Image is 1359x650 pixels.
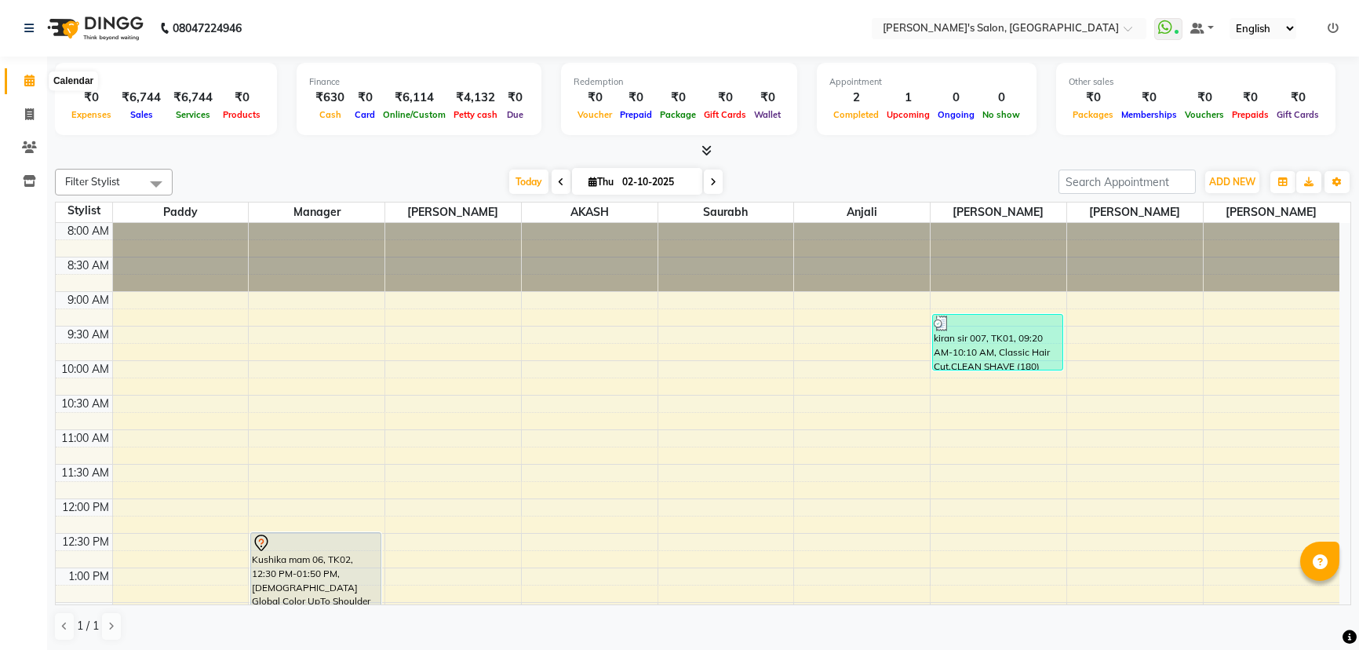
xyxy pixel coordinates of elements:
[794,203,930,222] span: Anjali
[58,430,112,447] div: 11:00 AM
[113,203,249,222] span: Paddy
[509,170,548,194] span: Today
[616,89,656,107] div: ₹0
[58,396,112,412] div: 10:30 AM
[315,109,345,120] span: Cash
[379,109,450,120] span: Online/Custom
[978,109,1024,120] span: No show
[65,603,112,619] div: 1:30 PM
[64,292,112,309] div: 9:00 AM
[501,89,529,107] div: ₹0
[1058,170,1196,194] input: Search Appointment
[173,6,242,50] b: 08047224946
[1069,89,1117,107] div: ₹0
[829,89,883,107] div: 2
[618,170,696,194] input: 2025-10-02
[351,89,379,107] div: ₹0
[67,89,115,107] div: ₹0
[64,223,112,239] div: 8:00 AM
[1181,89,1228,107] div: ₹0
[1293,587,1343,634] iframe: chat widget
[1273,89,1323,107] div: ₹0
[883,109,934,120] span: Upcoming
[1273,109,1323,120] span: Gift Cards
[1067,203,1203,222] span: [PERSON_NAME]
[750,109,785,120] span: Wallet
[1069,109,1117,120] span: Packages
[1228,89,1273,107] div: ₹0
[65,568,112,585] div: 1:00 PM
[700,89,750,107] div: ₹0
[656,109,700,120] span: Package
[219,109,264,120] span: Products
[522,203,658,222] span: AKASH
[1117,109,1181,120] span: Memberships
[379,89,450,107] div: ₹6,114
[167,89,219,107] div: ₹6,744
[59,534,112,550] div: 12:30 PM
[126,109,157,120] span: Sales
[64,257,112,274] div: 8:30 AM
[65,175,120,188] span: Filter Stylist
[40,6,148,50] img: logo
[309,75,529,89] div: Finance
[249,203,384,222] span: Manager
[64,327,112,343] div: 9:30 AM
[56,203,112,219] div: Stylist
[616,109,656,120] span: Prepaid
[883,89,934,107] div: 1
[658,203,794,222] span: Saurabh
[115,89,167,107] div: ₹6,744
[829,75,1024,89] div: Appointment
[978,89,1024,107] div: 0
[450,109,501,120] span: Petty cash
[67,109,115,120] span: Expenses
[1181,109,1228,120] span: Vouchers
[1228,109,1273,120] span: Prepaids
[58,361,112,378] div: 10:00 AM
[1117,89,1181,107] div: ₹0
[309,89,351,107] div: ₹630
[67,75,264,89] div: Total
[574,109,616,120] span: Voucher
[450,89,501,107] div: ₹4,132
[700,109,750,120] span: Gift Cards
[574,75,785,89] div: Redemption
[931,203,1066,222] span: [PERSON_NAME]
[172,109,214,120] span: Services
[585,176,618,188] span: Thu
[251,533,380,623] div: Kushika mam 06, TK02, 12:30 PM-01:50 PM, [DEMOGRAPHIC_DATA] Global Color UpTo Shoulder [DEMOGRAPH...
[1204,203,1339,222] span: [PERSON_NAME]
[1205,171,1259,193] button: ADD NEW
[59,499,112,516] div: 12:00 PM
[934,89,978,107] div: 0
[934,109,978,120] span: Ongoing
[829,109,883,120] span: Completed
[933,315,1062,370] div: kiran sir 007, TK01, 09:20 AM-10:10 AM, Classic Hair Cut,CLEAN SHAVE (180)
[49,72,97,91] div: Calendar
[1069,75,1323,89] div: Other sales
[656,89,700,107] div: ₹0
[351,109,379,120] span: Card
[219,89,264,107] div: ₹0
[750,89,785,107] div: ₹0
[503,109,527,120] span: Due
[58,465,112,481] div: 11:30 AM
[77,618,99,634] span: 1 / 1
[385,203,521,222] span: [PERSON_NAME]
[574,89,616,107] div: ₹0
[1209,176,1255,188] span: ADD NEW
